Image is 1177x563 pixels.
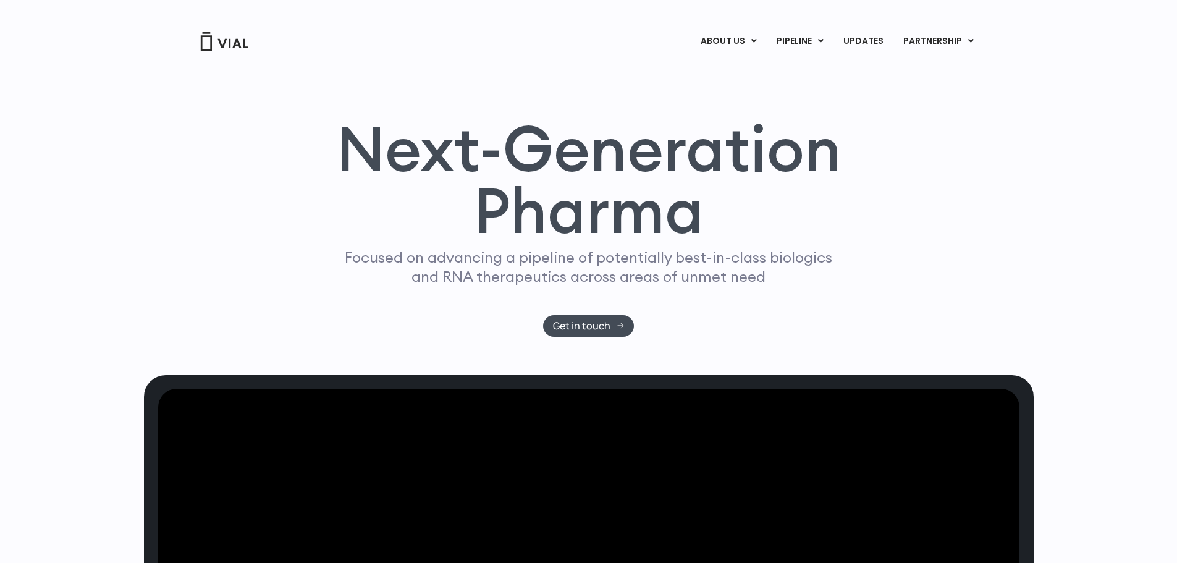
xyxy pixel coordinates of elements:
p: Focused on advancing a pipeline of potentially best-in-class biologics and RNA therapeutics acros... [340,248,838,286]
a: UPDATES [833,31,893,52]
h1: Next-Generation Pharma [321,117,856,242]
a: ABOUT USMenu Toggle [691,31,766,52]
a: PIPELINEMenu Toggle [767,31,833,52]
a: PARTNERSHIPMenu Toggle [893,31,984,52]
span: Get in touch [553,321,610,331]
img: Vial Logo [200,32,249,51]
a: Get in touch [543,315,634,337]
